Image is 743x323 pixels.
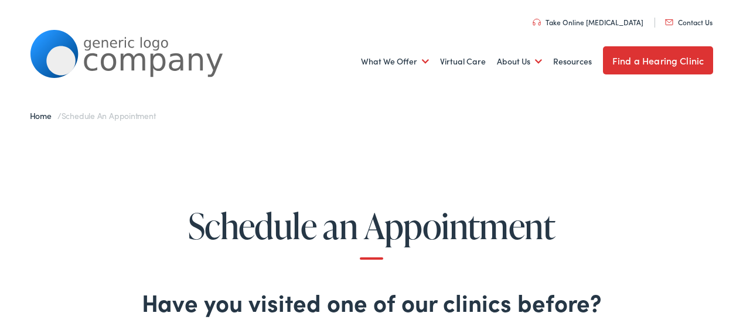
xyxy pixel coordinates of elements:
[497,40,542,83] a: About Us
[533,17,643,27] a: Take Online [MEDICAL_DATA]
[30,288,714,316] h2: Have you visited one of our clinics before?
[62,110,156,121] span: Schedule an Appointment
[665,17,713,27] a: Contact Us
[553,40,592,83] a: Resources
[533,19,541,26] img: utility icon
[361,40,429,83] a: What We Offer
[30,206,714,260] h1: Schedule an Appointment
[665,19,673,25] img: utility icon
[603,46,713,74] a: Find a Hearing Clinic
[30,110,57,121] a: Home
[30,110,156,121] span: /
[440,40,486,83] a: Virtual Care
